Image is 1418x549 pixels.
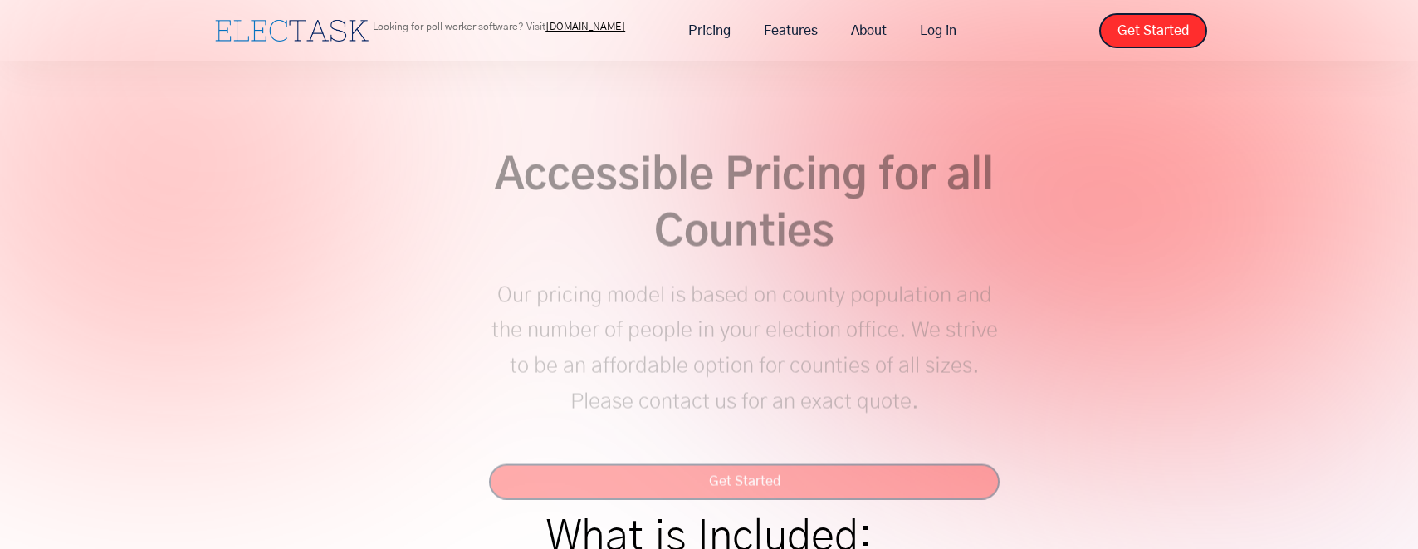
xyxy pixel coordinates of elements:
[373,22,625,32] p: Looking for poll worker software? Visit
[489,464,1000,499] a: Get Started
[545,22,625,32] a: [DOMAIN_NAME]
[489,149,1000,262] h2: Accessible Pricing for all Counties
[903,13,973,48] a: Log in
[747,13,834,48] a: Features
[834,13,903,48] a: About
[489,278,1000,456] p: Our pricing model is based on county population and the number of people in your election office....
[1099,13,1207,48] a: Get Started
[672,13,747,48] a: Pricing
[211,16,373,46] a: home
